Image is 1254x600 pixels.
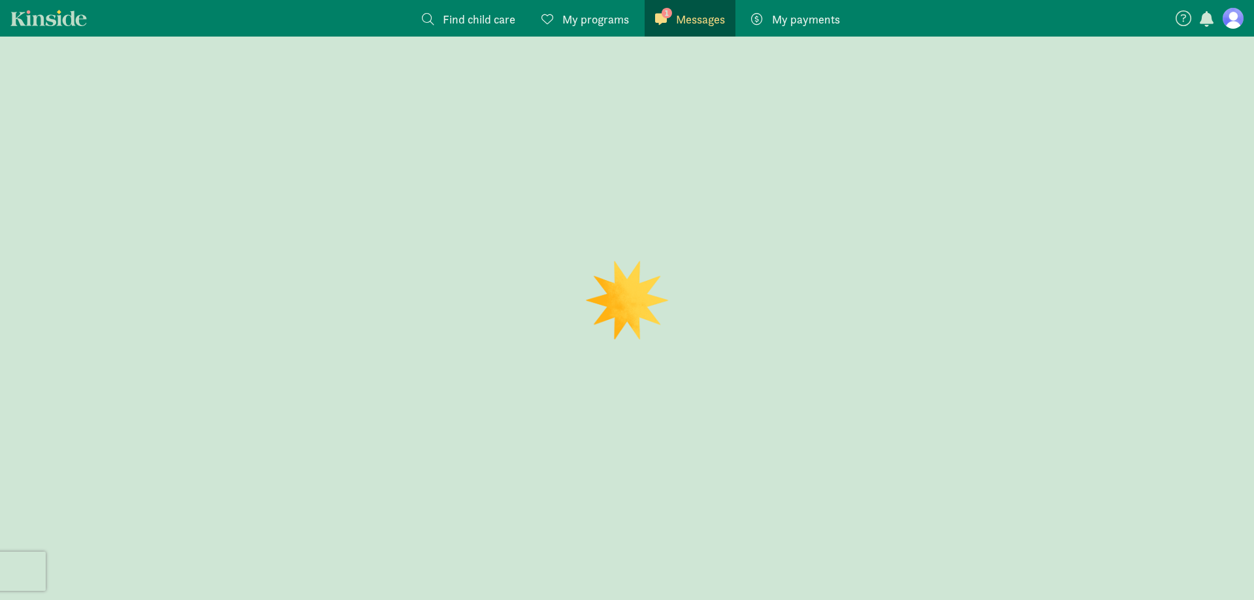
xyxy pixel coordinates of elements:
span: 1 [662,8,672,18]
span: My payments [772,10,840,28]
span: Messages [676,10,725,28]
span: My programs [562,10,629,28]
a: Kinside [10,10,87,26]
span: Find child care [443,10,515,28]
